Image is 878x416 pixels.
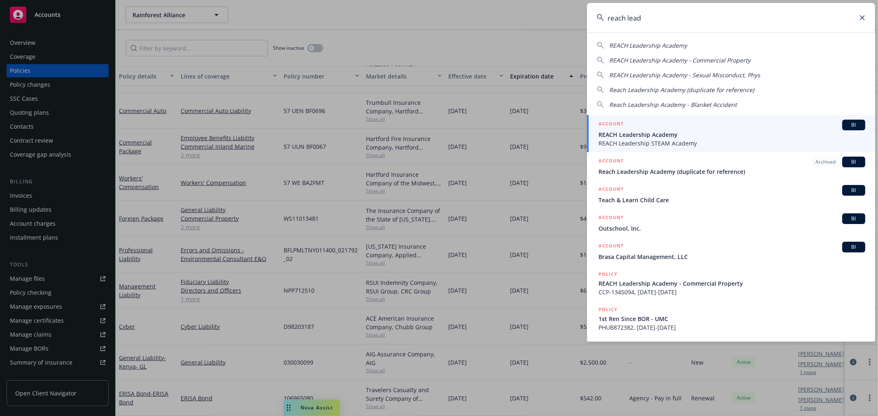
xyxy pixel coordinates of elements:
[599,341,617,349] h5: POLICY
[587,115,875,152] a: ACCOUNTBIREACH Leadership AcademyREACH Leadership STEAM Academy
[599,213,624,223] h5: ACCOUNT
[845,243,862,251] span: BI
[587,237,875,266] a: ACCOUNTBIBrasa Capital Management, LLC
[599,252,865,261] span: Brasa Capital Management, LLC
[599,323,865,332] span: PHUB872382, [DATE]-[DATE]
[599,185,624,195] h5: ACCOUNT
[587,301,875,336] a: POLICY1st Ren Since BOR - UMCPHUB872382, [DATE]-[DATE]
[587,336,875,372] a: POLICY
[599,139,865,148] span: REACH Leadership STEAM Academy
[587,152,875,180] a: ACCOUNTArchivedBIReach Leadership Academy (duplicate for reference)
[599,288,865,296] span: CCP-1345094, [DATE]-[DATE]
[599,279,865,288] span: REACH Leadership Academy - Commercial Property
[587,266,875,301] a: POLICYREACH Leadership Academy - Commercial PropertyCCP-1345094, [DATE]-[DATE]
[815,158,836,166] span: Archived
[609,42,687,49] span: REACH Leadership Academy
[609,86,754,94] span: Reach Leadership Academy (duplicate for reference)
[587,180,875,209] a: ACCOUNTBITeach & Learn Child Care
[599,224,865,233] span: Outschool, Inc.
[599,120,624,129] h5: ACCOUNT
[609,56,750,64] span: REACH Leadership Academy - Commercial Property
[587,3,875,32] input: Search...
[599,196,865,204] span: Teach & Learn Child Care
[599,130,865,139] span: REACH Leadership Academy
[599,270,617,278] h5: POLICY
[609,101,737,109] span: Reach Leadership Academy - Blanket Accident
[599,314,865,323] span: 1st Ren Since BOR - UMC
[599,167,865,176] span: Reach Leadership Academy (duplicate for reference)
[599,157,624,166] h5: ACCOUNT
[845,158,862,166] span: BI
[845,187,862,194] span: BI
[845,121,862,129] span: BI
[599,242,624,252] h5: ACCOUNT
[587,209,875,237] a: ACCOUNTBIOutschool, Inc.
[845,215,862,222] span: BI
[609,71,760,79] span: REACH Leadership Academy - Sexual Misconduct, Phys
[599,305,617,314] h5: POLICY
